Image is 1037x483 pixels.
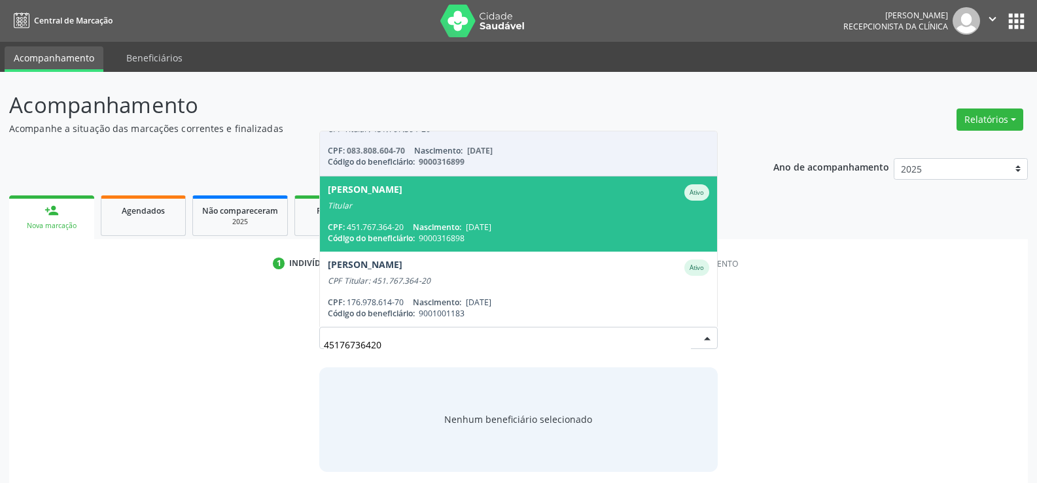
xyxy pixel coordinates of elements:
[317,205,357,216] span: Resolvidos
[466,297,491,308] span: [DATE]
[413,297,461,308] span: Nascimento:
[980,7,1005,35] button: 
[44,203,59,218] div: person_add
[328,297,709,308] div: 176.978.614-70
[690,263,704,272] small: Ativo
[9,89,722,122] p: Acompanhamento
[328,233,415,244] span: Código do beneficiário:
[328,222,709,233] div: 451.767.364-20
[328,184,402,201] div: [PERSON_NAME]
[117,46,192,69] a: Beneficiários
[34,15,113,26] span: Central de Marcação
[202,205,278,216] span: Não compareceram
[122,205,165,216] span: Agendados
[9,122,722,135] p: Acompanhe a situação das marcações correntes e finalizadas
[466,222,491,233] span: [DATE]
[273,258,285,269] div: 1
[328,259,402,276] div: [PERSON_NAME]
[5,46,103,72] a: Acompanhamento
[328,222,345,233] span: CPF:
[304,217,370,227] div: 2025
[202,217,278,227] div: 2025
[957,108,1023,131] button: Relatórios
[289,258,333,269] div: Indivíduo
[18,221,85,231] div: Nova marcação
[413,222,461,233] span: Nascimento:
[843,10,948,21] div: [PERSON_NAME]
[419,308,465,319] span: 9001001183
[419,233,465,244] span: 9000316898
[9,10,113,31] a: Central de Marcação
[985,12,1000,26] i: 
[328,201,709,211] div: Titular
[1005,10,1028,33] button: apps
[444,412,592,426] span: Nenhum beneficiário selecionado
[324,331,691,358] input: Busque por nome, código ou CPF
[953,7,980,35] img: img
[328,297,345,308] span: CPF:
[773,158,889,175] p: Ano de acompanhamento
[328,276,709,286] div: CPF Titular: 451.767.364-20
[690,188,704,197] small: Ativo
[328,308,415,319] span: Código do beneficiário:
[843,21,948,32] span: Recepcionista da clínica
